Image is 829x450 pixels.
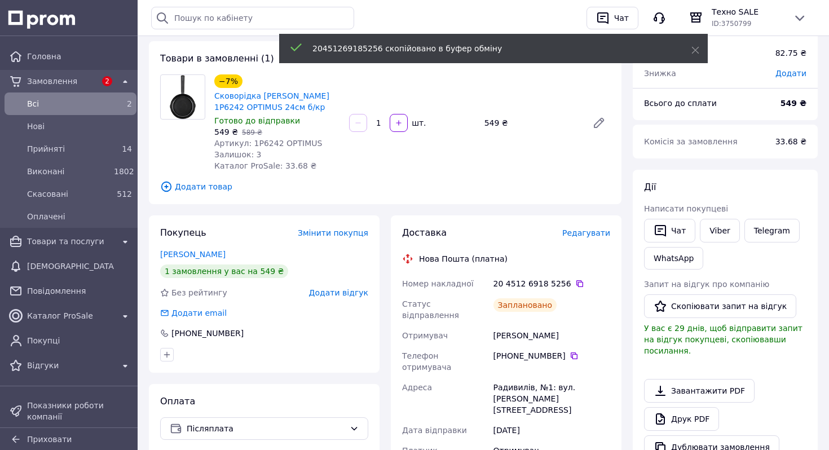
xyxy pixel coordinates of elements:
[781,99,806,108] b: 549 ₴
[416,253,510,264] div: Нова Пошта (платна)
[644,219,695,242] button: Чат
[402,351,451,372] span: Телефон отримувача
[644,294,796,318] button: Скопіювати запит на відгук
[27,435,72,444] span: Приховати
[644,137,738,146] span: Комісія за замовлення
[27,143,109,155] span: Прийняті
[27,166,109,177] span: Виконані
[644,204,728,213] span: Написати покупцеві
[214,139,322,148] span: Артикул: 1P6242 OPTIMUS
[644,247,703,270] a: WhatsApp
[214,91,329,112] a: Сковорідка [PERSON_NAME] 1P6242 OPTIMUS 24см б/кр
[160,396,195,407] span: Оплата
[402,227,447,238] span: Доставка
[491,325,612,346] div: [PERSON_NAME]
[170,75,196,119] img: Сковорідка FLORINA 1P6242 OPTIMUS 24см б/кр
[402,279,474,288] span: Номер накладної
[644,182,656,192] span: Дії
[27,51,132,62] span: Головна
[493,298,557,312] div: Заплановано
[27,335,132,346] span: Покупці
[493,350,610,361] div: [PHONE_NUMBER]
[744,219,800,242] a: Telegram
[122,144,132,153] span: 14
[402,331,448,340] span: Отримувач
[214,161,316,170] span: Каталог ProSale: 33.68 ₴
[159,307,228,319] div: Додати email
[612,10,631,27] div: Чат
[187,422,345,435] span: Післяплата
[27,360,114,371] span: Відгуки
[160,180,610,193] span: Додати товар
[27,400,132,422] span: Показники роботи компанії
[480,115,583,131] div: 549 ₴
[214,74,242,88] div: −7%
[298,228,368,237] span: Змінити покупця
[588,112,610,134] a: Редагувати
[127,99,132,108] span: 2
[160,264,288,278] div: 1 замовлення у вас на 549 ₴
[214,116,300,125] span: Готово до відправки
[409,117,427,129] div: шт.
[170,307,228,319] div: Додати email
[644,379,755,403] a: Завантажити PDF
[309,288,368,297] span: Додати відгук
[27,310,114,321] span: Каталог ProSale
[27,236,114,247] span: Товари та послуги
[700,219,739,242] a: Viber
[114,167,134,176] span: 1802
[587,7,638,29] button: Чат
[644,280,769,289] span: Запит на відгук про компанію
[491,420,612,440] div: [DATE]
[171,288,227,297] span: Без рейтингу
[214,150,262,159] span: Залишок: 3
[27,211,132,222] span: Оплачені
[27,188,109,200] span: Скасовані
[117,189,132,198] span: 512
[160,53,274,64] span: Товари в замовленні (1)
[402,299,459,320] span: Статус відправлення
[151,7,354,29] input: Пошук по кабінету
[242,129,262,136] span: 589 ₴
[170,328,245,339] div: [PHONE_NUMBER]
[712,6,784,17] span: Техно SALE
[644,407,719,431] a: Друк PDF
[160,250,226,259] a: [PERSON_NAME]
[712,20,751,28] span: ID: 3750799
[27,285,132,297] span: Повідомлення
[27,121,132,132] span: Нові
[775,69,806,78] span: Додати
[312,43,663,54] div: 20451269185256 скопійовано в буфер обміну
[644,99,717,108] span: Всього до сплати
[27,261,114,272] span: [DEMOGRAPHIC_DATA]
[214,127,238,136] span: 549 ₴
[493,278,610,289] div: 20 4512 6918 5256
[402,383,432,392] span: Адреса
[644,324,802,355] span: У вас є 29 днів, щоб відправити запит на відгук покупцеві, скопіювавши посилання.
[769,41,813,65] div: 82.75 ₴
[644,69,676,78] span: Знижка
[160,227,206,238] span: Покупець
[775,137,806,146] span: 33.68 ₴
[562,228,610,237] span: Редагувати
[27,76,96,87] span: Замовлення
[27,98,109,109] span: Всi
[491,377,612,420] div: Радивилів, №1: вул. [PERSON_NAME][STREET_ADDRESS]
[102,76,112,86] span: 2
[402,426,467,435] span: Дата відправки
